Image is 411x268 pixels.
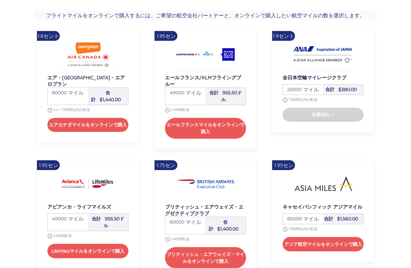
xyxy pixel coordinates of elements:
[68,215,84,222] font: マイル
[92,216,101,222] font: 合計
[47,234,52,239] img: schedule.png
[165,237,170,242] img: schedule.png
[38,33,59,39] font: 1.8セント
[68,89,84,96] font: マイル
[294,41,353,68] img: 全日空マイレージクラブの航空会社マイルをオンラインで購入
[165,247,246,268] button: ブリティッシュ・エアウェイズ・マイルをオンラインで購入
[46,12,365,19] font: フライトマイルをオンラインで購入するには、ご希望の航空会社パートナーと、オンラインで購入したい航空マイルの数を選択します。
[39,162,58,178] font: 1.95セント
[58,41,117,68] img: エア・カナダ エアロプランの航空マイルをオンラインで購入
[303,215,319,222] font: マイル
[303,86,319,93] font: マイル
[284,241,362,247] font: アジア航空マイルをオンラインで購入
[47,244,128,258] button: LifeMilesマイルをオンラインで購入
[209,90,219,96] font: 合計
[186,219,201,225] font: マイル
[100,97,121,102] font: $1,440.00
[325,87,335,92] font: 合計
[283,227,288,232] img: schedule.png
[47,118,128,132] button: エアカナダマイルをオンラインで購入
[288,97,318,102] font: 72時間以内の転送
[171,237,189,242] font: 24時間転送
[273,33,294,39] font: 1.9セント
[221,90,242,102] font: 955.50ドル
[156,162,175,178] font: 1.75セント
[274,162,293,178] font: 1.95セント
[283,74,346,81] font: 全日本空輸マイレージクラブ
[186,89,201,96] font: マイル
[294,171,353,197] img: キャセイパシフィック航空のアジアマイルをオンラインで購入
[165,74,241,87] font: エールフランス/KLMフライングブルー
[165,204,243,216] font: ブリティッシュ・エアウェイズ・エグゼクティブクラブ
[104,216,124,229] font: 955.50ドル
[283,204,362,210] font: キャセイパシフィック アジアマイル
[217,226,238,232] font: $1,400.00
[47,74,125,87] font: エア・[GEOGRAPHIC_DATA]・エアロプラン
[283,237,364,251] button: アジア航空マイルをオンラインで購入
[53,234,72,238] font: 24時間転送
[47,204,111,210] font: アビアンカ・ライフマイルズ
[52,248,124,254] font: LifeMilesマイルをオンラインで購入
[49,122,127,128] font: エアカナダマイルをオンラインで購入
[165,118,246,139] button: エールフランスマイルをオンラインで購入
[58,171,117,197] img: Avianca LifeMiles航空マイルをオンラインで購入
[165,108,170,113] img: schedule.png
[324,216,333,222] font: 合計
[312,112,335,118] font: 在庫切れ！
[176,41,235,68] img: エールフランス/KLMフライングブルー航空マイルをオンラインで購入
[167,251,244,264] font: ブリティッシュ・エアウェイズ・マイルをオンラインで購入
[171,107,189,112] font: 24時間転送
[176,171,235,197] img: ブリティッシュ・エアウェイズ・エグゼクティブクラブの航空マイルをオンラインで購入
[338,87,357,92] font: $380.00
[167,122,244,134] font: エールフランスマイルをオンラインで購入
[283,98,288,102] img: schedule.png
[47,108,52,113] img: schedule.png
[283,108,364,122] button: 在庫切れ！
[288,227,318,231] font: 72時間以内の転送
[53,107,90,112] font: 24～72時間以内の転送
[337,216,358,222] font: $1,560.00
[156,33,176,49] font: 1.95セント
